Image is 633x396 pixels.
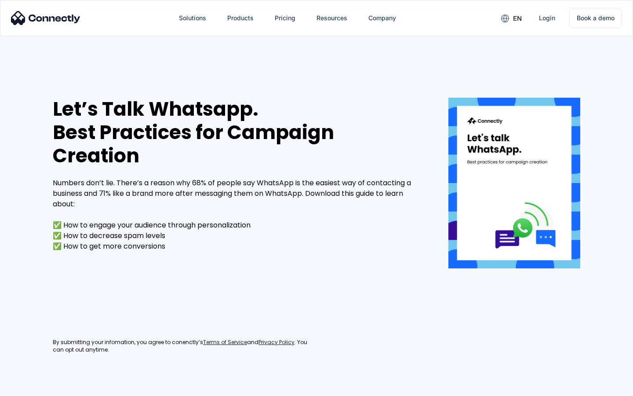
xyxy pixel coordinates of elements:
[275,12,295,24] div: Pricing
[316,12,347,24] div: Resources
[220,7,261,29] div: Products
[172,7,213,29] div: Solutions
[53,262,273,328] iframe: Form 0
[227,12,254,24] div: Products
[11,11,80,25] img: Connectly Logo
[53,339,316,354] div: By submitting your infomation, you agree to conenctly’s and . You can opt out anytime.
[53,178,422,252] div: Numbers don’t lie. There’s a reason why 68% of people say WhatsApp is the easiest way of contacti...
[258,339,295,346] a: Privacy Policy
[268,7,302,29] a: Pricing
[513,12,522,25] div: en
[569,8,622,28] a: Book a demo
[361,7,403,29] div: Company
[532,7,562,29] a: Login
[179,12,206,24] div: Solutions
[18,381,53,393] ul: Language list
[494,11,528,25] div: en
[9,381,53,393] aside: Language selected: English
[53,98,422,167] div: Let’s Talk Whatsapp. Best Practices for Campaign Creation
[539,12,555,24] div: Login
[203,339,247,346] a: Terms of Service
[368,12,396,24] div: Company
[309,7,354,29] div: Resources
